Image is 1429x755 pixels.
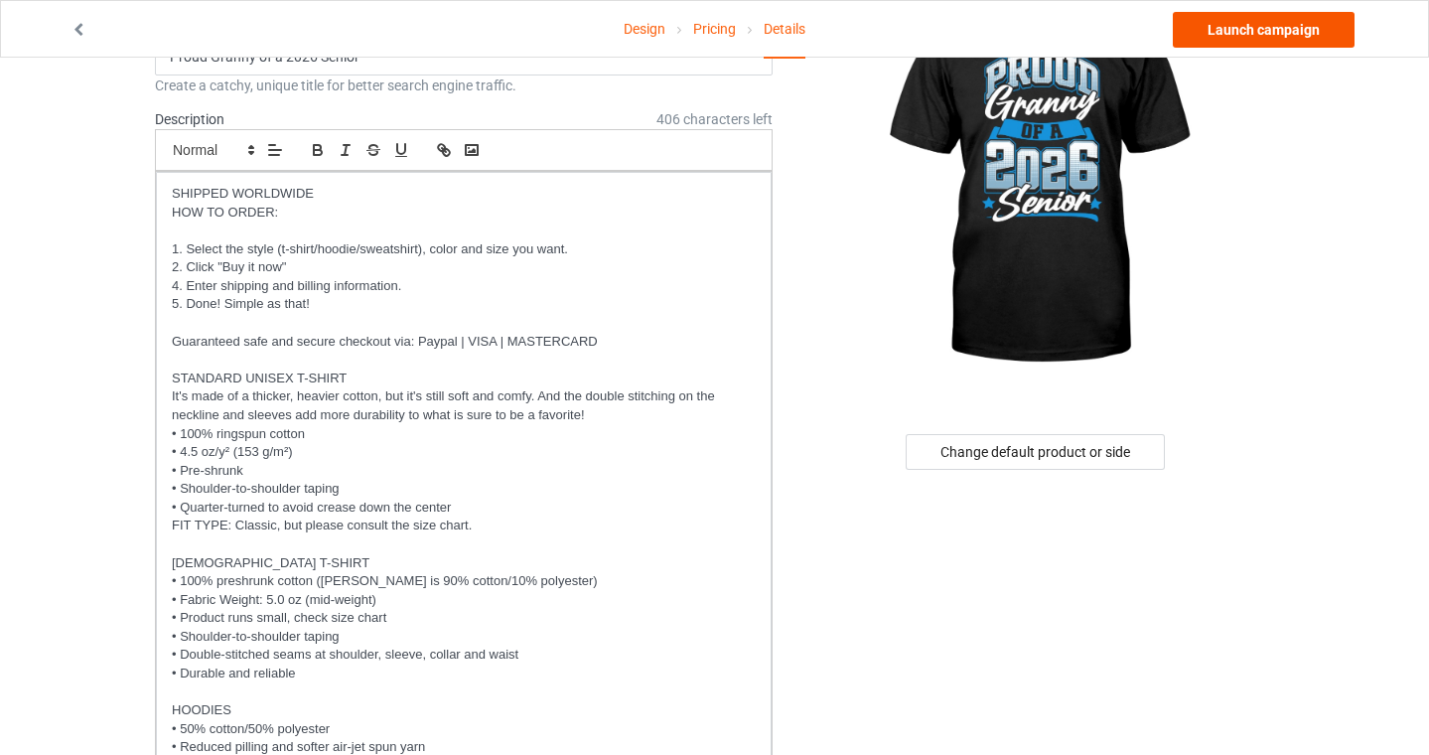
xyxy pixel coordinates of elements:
a: Launch campaign [1173,12,1355,48]
p: • Shoulder-to-shoulder taping [172,480,756,499]
p: 4. Enter shipping and billing information. [172,277,756,296]
div: Create a catchy, unique title for better search engine traffic. [155,75,773,95]
p: [DEMOGRAPHIC_DATA] T-SHIRT [172,554,756,573]
label: Description [155,111,224,127]
p: • 50% cotton/50% polyester [172,720,756,739]
p: • 100% preshrunk cotton ([PERSON_NAME] is 90% cotton/10% polyester) [172,572,756,591]
p: • Quarter-turned to avoid crease down the center [172,499,756,518]
p: FIT TYPE: Classic, but please consult the size chart. [172,517,756,535]
div: Details [764,1,805,59]
p: • Pre-shrunk [172,462,756,481]
div: Change default product or side [906,434,1165,470]
p: 5. Done! Simple as that! [172,295,756,314]
p: • Product runs small, check size chart [172,609,756,628]
p: • Fabric Weight: 5.0 oz (mid-weight) [172,591,756,610]
p: 2. Click "Buy it now" [172,258,756,277]
p: • Double-stitched seams at shoulder, sleeve, collar and waist [172,646,756,665]
p: SHIPPED WORLDWIDE [172,185,756,204]
p: HOODIES [172,701,756,720]
p: Guaranteed safe and secure checkout via: Paypal | VISA | MASTERCARD [172,333,756,352]
p: STANDARD UNISEX T-SHIRT [172,370,756,388]
p: • Durable and reliable [172,665,756,683]
p: It's made of a thicker, heavier cotton, but it's still soft and comfy. And the double stitching o... [172,387,756,424]
p: • Shoulder-to-shoulder taping [172,628,756,647]
a: Design [624,1,665,57]
p: • 100% ringspun cotton [172,425,756,444]
p: 1. Select the style (t-shirt/hoodie/sweatshirt), color and size you want. [172,240,756,259]
a: Pricing [693,1,736,57]
p: • 4.5 oz/y² (153 g/m²) [172,443,756,462]
span: 406 characters left [656,109,773,129]
p: HOW TO ORDER: [172,204,756,223]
